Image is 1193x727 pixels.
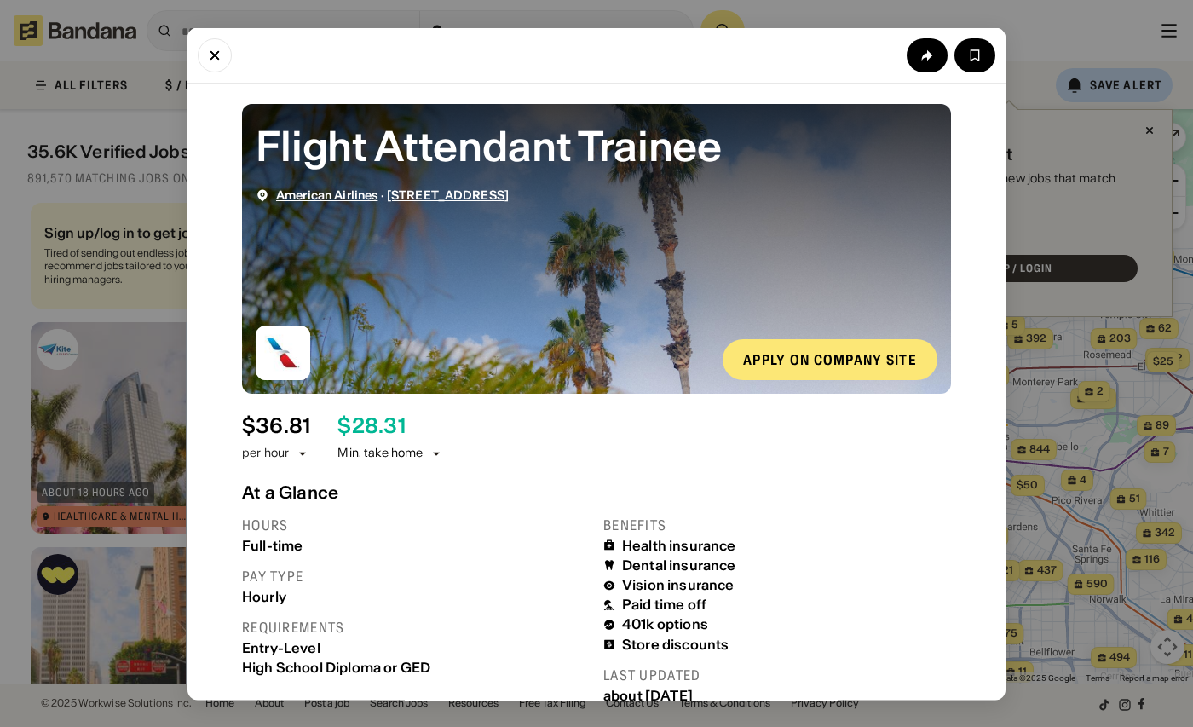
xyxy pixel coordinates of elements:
[622,636,729,652] div: Store discounts
[198,38,232,72] button: Close
[603,687,951,703] div: about [DATE]
[242,413,310,438] div: $ 36.81
[242,659,590,675] div: High School Diploma or GED
[622,557,736,573] div: Dental insurance
[622,537,736,553] div: Health insurance
[337,445,443,462] div: Min. take home
[242,567,590,585] div: Pay type
[387,187,509,202] span: [STREET_ADDRESS]
[242,445,289,462] div: per hour
[276,188,509,202] div: ·
[256,117,937,174] div: Flight Attendant Trainee
[242,516,590,534] div: Hours
[622,616,708,632] div: 401k options
[743,352,917,366] div: Apply on company site
[276,187,377,202] span: American Airlines
[242,639,590,655] div: Entry-Level
[242,537,590,553] div: Full-time
[242,588,590,604] div: Hourly
[622,597,706,613] div: Paid time off
[603,666,951,684] div: Last updated
[256,325,310,379] img: American Airlines logo
[242,482,951,502] div: At a Glance
[337,413,405,438] div: $ 28.31
[603,516,951,534] div: Benefits
[242,618,590,636] div: Requirements
[622,577,735,593] div: Vision insurance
